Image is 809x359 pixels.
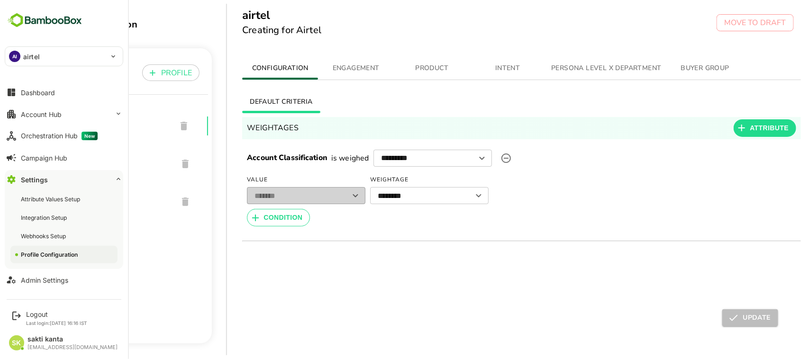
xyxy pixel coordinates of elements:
div: Orchestration Hub [21,132,98,140]
button: ATTRIBUTE [700,119,763,137]
div: [EMAIL_ADDRESS][DOMAIN_NAME] [27,344,118,350]
span: INTENT [442,63,507,74]
button: Campaign Hub [5,148,123,167]
span: PRODUCT [366,63,431,74]
div: sakti kanta [27,335,118,343]
button: UPDATE [689,309,745,326]
div: airtel [4,107,175,145]
button: PROFILE [109,64,166,81]
p: airtel [23,52,40,62]
div: Logout [26,310,87,318]
button: Open [442,152,455,165]
h6: WEIGHTAGES [214,121,265,135]
div: Webhooks Setup [21,232,68,240]
p: MOVE TO DRAFT [691,17,753,28]
span: PERSONA LEVEL X DEPARTMENT [518,63,628,74]
span: Value [214,172,332,188]
div: Integration Setup [21,214,69,222]
div: Admin Settings [21,276,68,284]
button: CONDITION [214,209,277,226]
div: simple tabs [209,57,768,80]
div: airtel_icp [4,183,175,221]
span: New [82,132,98,140]
span: airtel_icp [11,196,137,207]
div: Account Hub [21,110,62,118]
span: BUYER GROUP [640,63,704,74]
span: ATTRIBUTE [717,122,755,134]
span: CONDITION [230,212,269,224]
div: AIairtel [5,47,123,66]
button: DEFAULT CRITERIA [209,90,287,113]
button: Account Hub [5,105,123,124]
span: joetest [11,158,137,170]
div: SK [9,335,24,350]
p: is weighed [298,153,336,164]
div: AI [9,51,20,62]
span: Weightage [337,172,455,188]
div: Profile Configuration [21,251,80,259]
button: Admin Settings [5,270,123,289]
div: Attribute Values Setup [21,195,82,203]
button: Open [439,189,452,202]
div: basic tabs example [209,90,768,113]
button: Dashboard [5,83,123,102]
p: Last login: [DATE] 16:16 IST [26,320,87,326]
div: Dashboard [21,89,55,97]
div: Campaign Hub [21,154,67,162]
button: Settings [5,170,123,189]
h6: Creating for Airtel [209,23,288,38]
span: CONFIGURATION [215,63,279,74]
label: upload picture [464,149,482,168]
div: joetest [4,145,175,183]
img: BambooboxFullLogoMark.5f36c76dfaba33ec1ec1367b70bb1252.svg [5,11,85,29]
button: Orchestration HubNew [5,126,123,145]
p: PROFILE [11,68,42,79]
span: airtel [11,120,136,132]
h6: Account Classification [214,152,294,164]
button: MOVE TO DRAFT [683,14,761,31]
div: Settings [21,176,48,184]
span: ENGAGEMENT [291,63,355,74]
h5: airtel [209,8,288,23]
div: Profile Configuration [11,18,179,31]
p: PROFILE [128,67,159,79]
